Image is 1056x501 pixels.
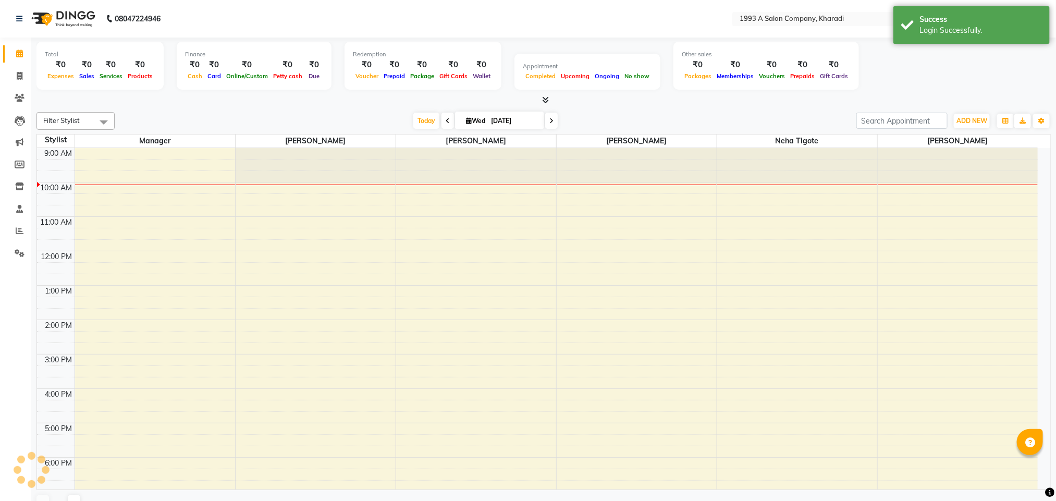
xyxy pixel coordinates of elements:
[558,72,592,80] span: Upcoming
[75,135,235,148] span: Manager
[39,182,75,193] div: 10:00 AM
[185,59,205,71] div: ₹0
[408,59,437,71] div: ₹0
[77,72,97,80] span: Sales
[856,113,948,129] input: Search Appointment
[43,148,75,159] div: 9:00 AM
[353,50,493,59] div: Redemption
[714,59,756,71] div: ₹0
[788,72,817,80] span: Prepaids
[43,458,75,469] div: 6:00 PM
[39,217,75,228] div: 11:00 AM
[224,59,271,71] div: ₹0
[682,50,851,59] div: Other sales
[43,320,75,331] div: 2:00 PM
[353,72,381,80] span: Voucher
[43,286,75,297] div: 1:00 PM
[205,59,224,71] div: ₹0
[919,25,1042,36] div: Login Successfully.
[878,135,1038,148] span: [PERSON_NAME]
[236,135,396,148] span: [PERSON_NAME]
[381,72,408,80] span: Prepaid
[43,389,75,400] div: 4:00 PM
[470,72,493,80] span: Wallet
[523,62,652,71] div: Appointment
[954,114,990,128] button: ADD NEW
[353,59,381,71] div: ₹0
[488,113,540,129] input: 2025-09-03
[125,72,155,80] span: Products
[43,116,80,125] span: Filter Stylist
[817,72,851,80] span: Gift Cards
[271,72,305,80] span: Petty cash
[523,72,558,80] span: Completed
[470,59,493,71] div: ₹0
[788,59,817,71] div: ₹0
[45,59,77,71] div: ₹0
[956,117,987,125] span: ADD NEW
[306,72,322,80] span: Due
[271,59,305,71] div: ₹0
[756,72,788,80] span: Vouchers
[756,59,788,71] div: ₹0
[408,72,437,80] span: Package
[77,59,97,71] div: ₹0
[717,135,877,148] span: Neha Tigote
[817,59,851,71] div: ₹0
[682,72,714,80] span: Packages
[43,423,75,434] div: 5:00 PM
[205,72,224,80] span: Card
[125,59,155,71] div: ₹0
[115,4,161,33] b: 08047224946
[185,50,323,59] div: Finance
[45,72,77,80] span: Expenses
[396,135,556,148] span: [PERSON_NAME]
[97,59,125,71] div: ₹0
[43,355,75,365] div: 3:00 PM
[27,4,98,33] img: logo
[919,14,1042,25] div: Success
[305,59,323,71] div: ₹0
[37,135,75,145] div: Stylist
[97,72,125,80] span: Services
[185,72,205,80] span: Cash
[557,135,717,148] span: [PERSON_NAME]
[592,72,622,80] span: Ongoing
[437,59,470,71] div: ₹0
[381,59,408,71] div: ₹0
[682,59,714,71] div: ₹0
[463,117,488,125] span: Wed
[224,72,271,80] span: Online/Custom
[45,50,155,59] div: Total
[437,72,470,80] span: Gift Cards
[714,72,756,80] span: Memberships
[39,251,75,262] div: 12:00 PM
[413,113,439,129] span: Today
[622,72,652,80] span: No show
